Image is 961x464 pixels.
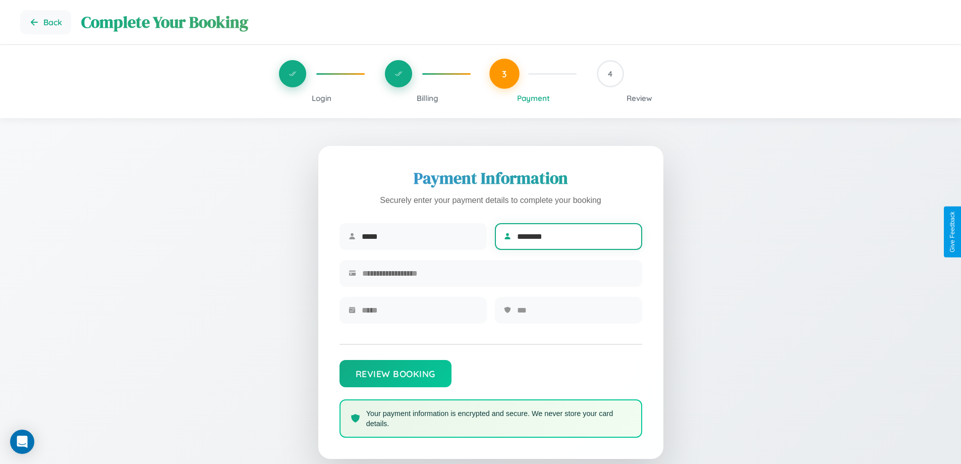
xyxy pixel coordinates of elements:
[366,408,631,429] p: Your payment information is encrypted and secure. We never store your card details.
[949,212,956,252] div: Give Feedback
[20,10,71,34] button: Go back
[502,68,507,79] span: 3
[312,93,331,103] span: Login
[417,93,438,103] span: Billing
[517,93,550,103] span: Payment
[10,430,34,454] div: Open Intercom Messenger
[627,93,652,103] span: Review
[340,167,642,189] h2: Payment Information
[340,193,642,208] p: Securely enter your payment details to complete your booking
[608,69,612,79] span: 4
[340,360,451,387] button: Review Booking
[81,11,941,33] h1: Complete Your Booking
